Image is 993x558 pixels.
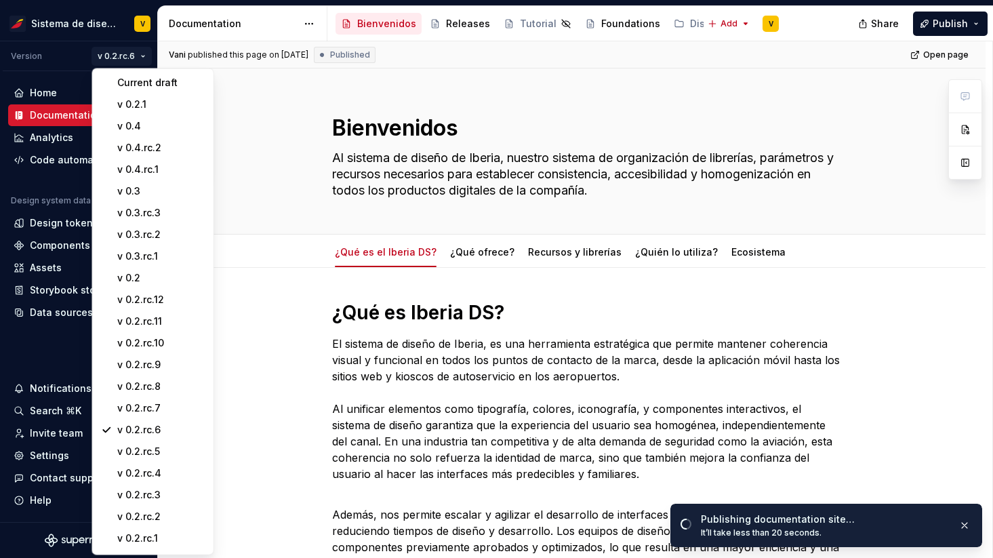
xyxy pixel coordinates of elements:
div: v 0.2.rc.2 [117,510,205,523]
div: v 0.3 [117,184,205,198]
div: v 0.2.rc.5 [117,445,205,458]
div: v 0.2.rc.4 [117,466,205,480]
div: v 0.2.1 [117,98,205,111]
div: v 0.2.rc.11 [117,315,205,328]
div: v 0.2.rc.3 [117,488,205,502]
div: v 0.4.rc.1 [117,163,205,176]
div: v 0.4 [117,119,205,133]
div: Publishing documentation site… [701,513,948,526]
div: v 0.2.rc.7 [117,401,205,415]
div: v 0.2.rc.10 [117,336,205,350]
div: v 0.3.rc.1 [117,250,205,263]
div: v 0.2.rc.1 [117,532,205,545]
div: It’ll take less than 20 seconds. [701,527,948,538]
div: v 0.2.rc.8 [117,380,205,393]
div: v 0.3.rc.2 [117,228,205,241]
div: v 0.2.rc.6 [117,423,205,437]
div: v 0.2.rc.12 [117,293,205,306]
div: v 0.3.rc.3 [117,206,205,220]
div: v 0.2 [117,271,205,285]
div: Current draft [117,76,205,89]
div: v 0.4.rc.2 [117,141,205,155]
div: v 0.2.rc.9 [117,358,205,372]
